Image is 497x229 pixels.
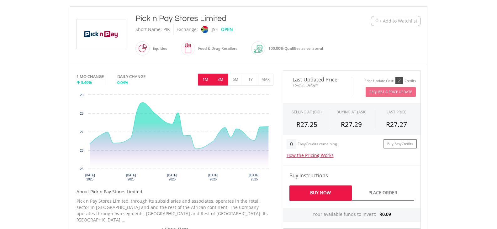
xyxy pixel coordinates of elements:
[77,91,273,185] svg: Interactive chart
[163,24,170,35] div: PIK
[228,74,243,86] button: 6M
[80,167,83,171] text: 25
[404,79,416,83] div: Credits
[177,24,198,35] div: Exchange:
[371,16,421,26] button: Watchlist + Add to Watchlist
[249,174,259,181] text: [DATE] 2025
[243,74,258,86] button: 1Y
[208,174,218,181] text: [DATE] 2025
[379,211,391,217] span: R0.09
[213,74,228,86] button: 3M
[258,74,273,86] button: MAX
[135,24,162,35] div: Short Name:
[395,77,403,84] div: 2
[77,74,104,80] div: 1 MO CHANGE
[374,18,379,23] img: Watchlist
[80,130,83,134] text: 27
[212,24,218,35] div: JSE
[366,87,416,97] button: Request A Price Update
[135,13,332,24] div: Pick n Pay Stores Limited
[117,74,167,80] div: DAILY CHANGE
[287,152,334,158] a: How the Pricing Works
[167,174,177,181] text: [DATE] 2025
[287,139,296,149] div: 0
[336,109,367,115] span: BUYING AT (ASK)
[81,80,92,85] span: 3.49%
[288,77,347,82] span: Last Updated Price:
[77,198,273,223] p: Pick n Pay Stores Limited, through its subsidiaries and associates, operates in the retail sector...
[80,112,83,115] text: 28
[254,45,262,53] img: collateral-qualifying-green.svg
[221,24,233,35] div: OPEN
[386,120,407,129] span: R27.27
[364,79,394,83] div: Price Update Cost:
[77,189,273,195] h5: About Pick n Pay Stores Limited
[296,120,317,129] span: R27.25
[292,109,322,115] div: SELLING AT (BID)
[283,208,420,222] div: Your available funds to invest:
[298,142,337,147] div: EasyCredits remaining
[387,109,406,115] div: LAST PRICE
[379,18,417,24] span: + Add to Watchlist
[341,120,362,129] span: R27.29
[383,139,417,149] a: Buy EasyCredits
[80,93,83,97] text: 29
[288,82,347,88] span: 15-min. Delay*
[77,91,273,185] div: Chart. Highcharts interactive chart.
[126,174,136,181] text: [DATE] 2025
[201,26,208,33] img: jse.png
[117,80,128,85] span: 0.04%
[150,41,167,56] div: Equities
[352,185,414,201] a: Place Order
[198,74,213,86] button: 1M
[289,185,352,201] a: Buy Now
[289,172,414,179] h4: Buy Instructions
[268,46,323,51] span: 100.00% Qualifies as collateral
[78,19,125,49] img: EQU.ZA.PIK.png
[85,174,95,181] text: [DATE] 2025
[195,41,237,56] div: Food & Drug Retailers
[80,149,83,152] text: 26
